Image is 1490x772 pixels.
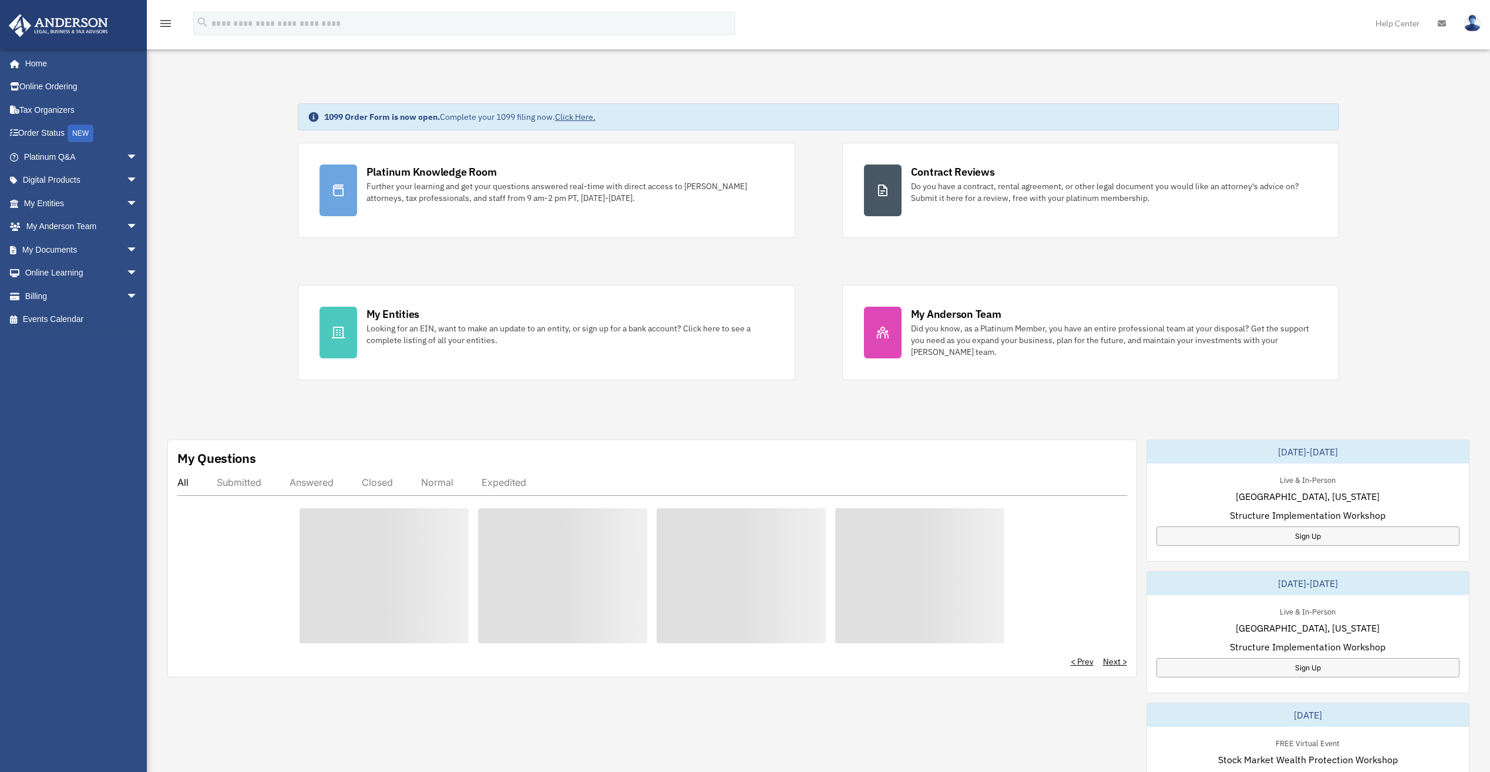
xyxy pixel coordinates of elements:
a: Click Here. [555,112,596,122]
a: Online Learningarrow_drop_down [8,261,156,285]
a: Billingarrow_drop_down [8,284,156,308]
div: [DATE]-[DATE] [1147,440,1469,464]
span: [GEOGRAPHIC_DATA], [US_STATE] [1236,489,1380,504]
div: Submitted [217,476,261,488]
i: menu [159,16,173,31]
span: Structure Implementation Workshop [1230,508,1385,522]
a: My Entitiesarrow_drop_down [8,192,156,215]
a: Home [8,52,150,75]
a: Order StatusNEW [8,122,156,146]
div: Do you have a contract, rental agreement, or other legal document you would like an attorney's ad... [911,180,1318,204]
a: My Anderson Team Did you know, as a Platinum Member, you have an entire professional team at your... [842,285,1340,380]
div: My Anderson Team [911,307,1001,321]
div: My Questions [177,449,256,467]
span: arrow_drop_down [126,215,150,239]
img: User Pic [1464,15,1481,32]
a: Tax Organizers [8,98,156,122]
a: Contract Reviews Do you have a contract, rental agreement, or other legal document you would like... [842,143,1340,238]
a: My Anderson Teamarrow_drop_down [8,215,156,239]
div: Live & In-Person [1270,605,1345,617]
span: arrow_drop_down [126,169,150,193]
span: arrow_drop_down [126,238,150,262]
i: search [196,16,209,29]
span: Stock Market Wealth Protection Workshop [1218,753,1398,767]
a: Next > [1103,656,1127,667]
div: FREE Virtual Event [1266,736,1349,748]
div: Further your learning and get your questions answered real-time with direct access to [PERSON_NAM... [366,180,773,204]
a: < Prev [1071,656,1094,667]
a: menu [159,21,173,31]
div: Closed [362,476,393,488]
a: Online Ordering [8,75,156,99]
span: Structure Implementation Workshop [1230,640,1385,654]
strong: 1099 Order Form is now open. [324,112,440,122]
div: Expedited [482,476,526,488]
span: arrow_drop_down [126,145,150,169]
span: arrow_drop_down [126,284,150,308]
div: Contract Reviews [911,165,995,179]
div: Looking for an EIN, want to make an update to an entity, or sign up for a bank account? Click her... [366,323,773,346]
div: My Entities [366,307,419,321]
a: My Entities Looking for an EIN, want to make an update to an entity, or sign up for a bank accoun... [298,285,795,380]
div: Complete your 1099 filing now. [324,111,596,123]
span: arrow_drop_down [126,261,150,286]
a: My Documentsarrow_drop_down [8,238,156,261]
img: Anderson Advisors Platinum Portal [5,14,112,37]
div: NEW [68,125,93,142]
a: Platinum Q&Aarrow_drop_down [8,145,156,169]
div: Answered [290,476,334,488]
span: [GEOGRAPHIC_DATA], [US_STATE] [1236,621,1380,635]
div: Normal [421,476,453,488]
div: Platinum Knowledge Room [366,165,497,179]
div: [DATE]-[DATE] [1147,572,1469,595]
a: Sign Up [1156,658,1459,677]
span: arrow_drop_down [126,192,150,216]
div: Live & In-Person [1270,473,1345,485]
div: All [177,476,189,488]
a: Events Calendar [8,308,156,331]
a: Platinum Knowledge Room Further your learning and get your questions answered real-time with dire... [298,143,795,238]
a: Digital Productsarrow_drop_down [8,169,156,192]
div: [DATE] [1147,703,1469,727]
a: Sign Up [1156,526,1459,546]
div: Did you know, as a Platinum Member, you have an entire professional team at your disposal? Get th... [911,323,1318,358]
